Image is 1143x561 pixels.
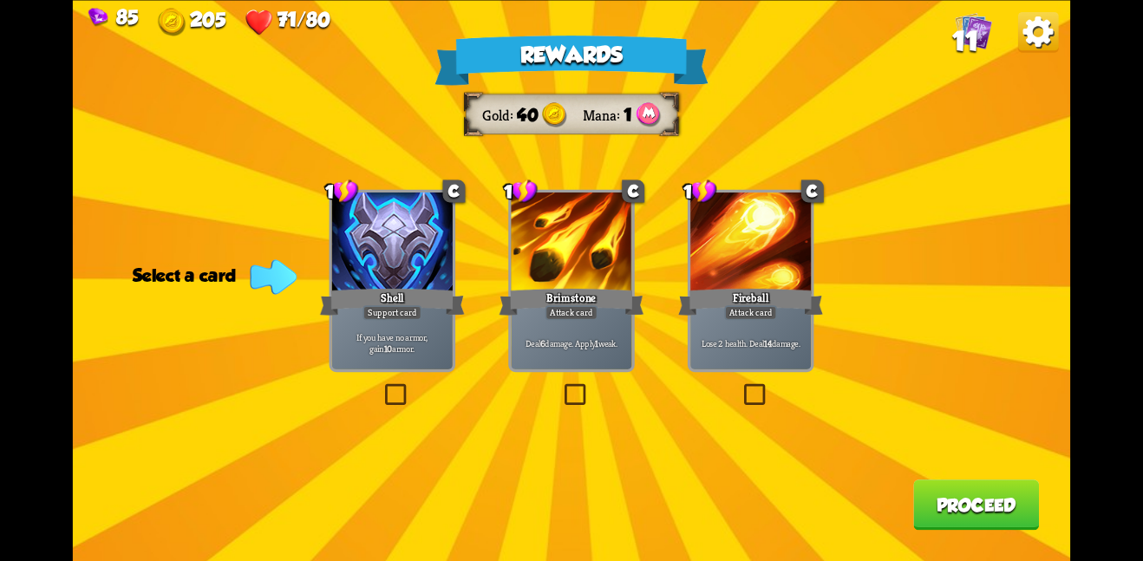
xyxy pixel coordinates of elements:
button: Proceed [913,479,1039,530]
img: Gold.png [542,102,567,127]
div: Gems [88,5,139,28]
span: 205 [190,8,225,30]
b: 6 [540,336,545,349]
p: Lose 2 health. Deal damage. [694,336,808,349]
img: Gem.png [88,8,108,27]
span: 1 [624,104,632,124]
div: C [622,179,644,202]
div: Gold [482,105,517,124]
b: 1 [595,336,598,349]
p: Deal damage. Apply weak. [514,336,629,349]
img: Indicator_Arrow.png [250,259,297,294]
img: Heart.png [245,8,273,36]
div: View all the cards in your deck [955,11,992,53]
span: 71/80 [278,8,330,30]
div: Select a card [133,265,291,285]
span: 40 [517,104,538,124]
img: Gold.png [158,8,186,36]
span: 11 [952,26,979,56]
div: 1 [325,178,359,203]
div: Brimstone [500,285,644,317]
div: Attack card [545,305,598,320]
img: Options_Button.png [1018,11,1059,52]
div: Rewards [434,35,708,85]
div: C [801,179,824,202]
div: Gold [158,8,225,36]
b: 10 [384,342,393,355]
div: Attack card [724,305,777,320]
img: Mana_Points.png [637,102,661,127]
div: Support card [362,305,421,320]
div: Health [245,8,330,36]
p: If you have no armor, gain armor. [335,330,449,354]
div: Fireball [678,285,823,317]
div: Shell [320,285,465,317]
div: Mana [583,105,624,124]
div: 1 [504,178,538,203]
div: C [443,179,466,202]
b: 14 [764,336,772,349]
div: 1 [683,178,717,203]
img: Cards_Icon.png [955,11,992,49]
